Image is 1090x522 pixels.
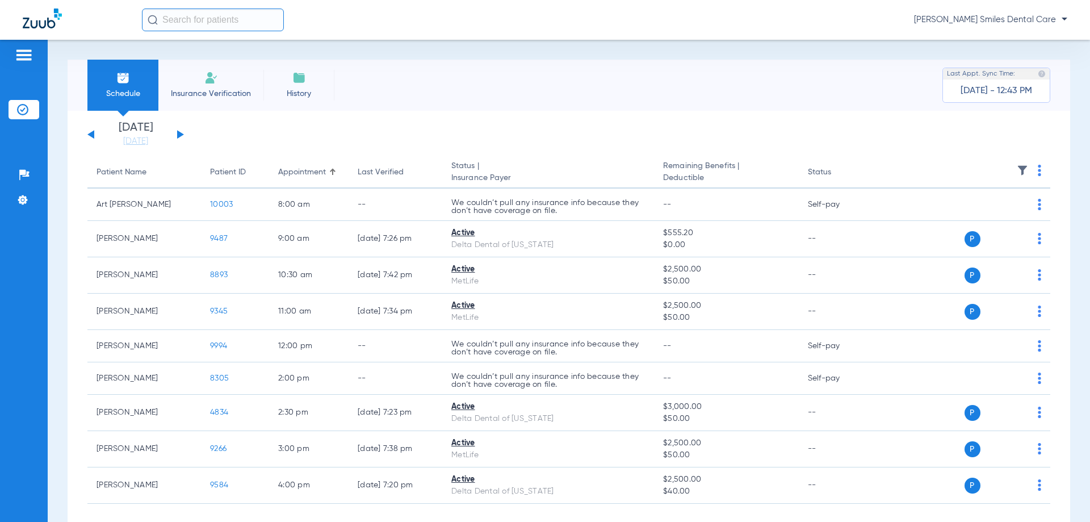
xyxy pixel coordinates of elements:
span: P [965,304,980,320]
td: [PERSON_NAME] [87,221,201,257]
td: [PERSON_NAME] [87,467,201,504]
span: P [965,268,980,283]
td: [PERSON_NAME] [87,257,201,294]
div: Patient ID [210,166,260,178]
span: $2,500.00 [663,437,789,449]
td: [PERSON_NAME] [87,294,201,330]
span: $3,000.00 [663,401,789,413]
div: Active [451,300,645,312]
span: Schedule [96,88,150,99]
p: We couldn’t pull any insurance info because they don’t have coverage on file. [451,373,645,389]
div: Delta Dental of [US_STATE] [451,239,645,251]
div: Active [451,264,645,275]
span: $2,500.00 [663,300,789,312]
img: hamburger-icon [15,48,33,62]
span: Insurance Payer [451,172,645,184]
img: group-dot-blue.svg [1038,407,1041,418]
td: [DATE] 7:42 PM [349,257,442,294]
img: filter.svg [1017,165,1028,176]
span: P [965,478,980,494]
td: [PERSON_NAME] [87,395,201,431]
div: MetLife [451,312,645,324]
td: [DATE] 7:26 PM [349,221,442,257]
td: -- [799,257,875,294]
div: Active [451,227,645,239]
span: $50.00 [663,413,789,425]
td: 10:30 AM [269,257,349,294]
span: 10003 [210,201,233,208]
span: $50.00 [663,312,789,324]
span: Last Appt. Sync Time: [947,68,1015,80]
span: P [965,405,980,421]
td: 11:00 AM [269,294,349,330]
div: Active [451,437,645,449]
iframe: Chat Widget [1033,467,1090,522]
th: Status | [442,157,654,189]
img: Zuub Logo [23,9,62,28]
p: We couldn’t pull any insurance info because they don’t have coverage on file. [451,199,645,215]
img: group-dot-blue.svg [1038,443,1041,454]
span: 8893 [210,271,228,279]
span: Deductible [663,172,789,184]
img: last sync help info [1038,70,1046,78]
span: [DATE] - 12:43 PM [961,85,1032,97]
span: 9487 [210,235,228,243]
div: MetLife [451,275,645,287]
td: [DATE] 7:34 PM [349,294,442,330]
span: $2,500.00 [663,474,789,486]
td: -- [799,431,875,467]
td: -- [799,221,875,257]
td: -- [349,362,442,395]
td: Art [PERSON_NAME] [87,189,201,221]
span: $555.20 [663,227,789,239]
td: 8:00 AM [269,189,349,221]
td: [DATE] 7:20 PM [349,467,442,504]
td: -- [799,395,875,431]
td: 4:00 PM [269,467,349,504]
span: 4834 [210,408,228,416]
div: Appointment [278,166,326,178]
img: group-dot-blue.svg [1038,269,1041,281]
td: 2:30 PM [269,395,349,431]
span: $50.00 [663,449,789,461]
div: Active [451,401,645,413]
td: -- [799,467,875,504]
span: -- [663,201,672,208]
td: Self-pay [799,189,875,221]
img: group-dot-blue.svg [1038,199,1041,210]
li: [DATE] [102,122,170,147]
span: Insurance Verification [167,88,255,99]
td: -- [799,294,875,330]
img: group-dot-blue.svg [1038,233,1041,244]
div: Appointment [278,166,339,178]
span: 9345 [210,307,228,315]
div: Last Verified [358,166,404,178]
div: Delta Dental of [US_STATE] [451,486,645,498]
span: 9994 [210,342,227,350]
img: group-dot-blue.svg [1038,373,1041,384]
div: Delta Dental of [US_STATE] [451,413,645,425]
td: -- [349,189,442,221]
div: Patient ID [210,166,246,178]
span: -- [663,342,672,350]
p: We couldn’t pull any insurance info because they don’t have coverage on file. [451,340,645,356]
div: Active [451,474,645,486]
td: -- [349,330,442,362]
td: 3:00 PM [269,431,349,467]
td: [PERSON_NAME] [87,431,201,467]
img: group-dot-blue.svg [1038,165,1041,176]
td: 9:00 AM [269,221,349,257]
img: group-dot-blue.svg [1038,340,1041,352]
img: group-dot-blue.svg [1038,306,1041,317]
span: P [965,231,980,247]
div: Patient Name [97,166,192,178]
a: [DATE] [102,136,170,147]
td: [PERSON_NAME] [87,362,201,395]
span: -- [663,374,672,382]
div: Last Verified [358,166,433,178]
td: [PERSON_NAME] [87,330,201,362]
span: History [272,88,326,99]
td: 2:00 PM [269,362,349,395]
th: Remaining Benefits | [654,157,798,189]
